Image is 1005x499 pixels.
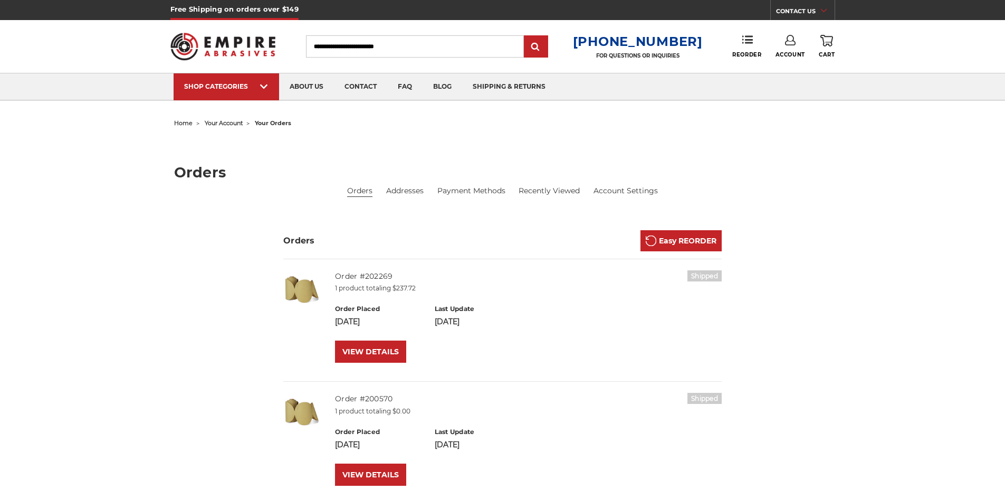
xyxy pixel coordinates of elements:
span: Cart [819,51,835,58]
span: [DATE] [335,317,360,326]
h6: Order Placed [335,427,423,437]
div: SHOP CATEGORIES [184,82,269,90]
a: VIEW DETAILS [335,341,406,363]
h1: Orders [174,165,831,180]
a: Order #200570 [335,394,393,403]
h6: Last Update [435,304,523,314]
a: [PHONE_NUMBER] [573,34,703,49]
li: Orders [347,185,372,197]
a: home [174,119,193,127]
img: Empire Abrasives [170,26,276,67]
a: contact [334,73,387,100]
h6: Shipped [687,270,722,281]
img: 5" Sticky Backed Sanding Discs on a roll [283,393,320,430]
span: [DATE] [435,440,460,449]
h6: Shipped [687,393,722,404]
a: your account [205,119,243,127]
a: blog [423,73,462,100]
p: 1 product totaling $0.00 [335,407,722,416]
a: Payment Methods [437,185,505,196]
a: faq [387,73,423,100]
h6: Last Update [435,427,523,437]
h3: Orders [283,234,315,247]
h6: Order Placed [335,304,423,314]
span: [DATE] [335,440,360,449]
a: about us [279,73,334,100]
img: 5" Sticky Backed Sanding Discs on a roll [283,270,320,307]
a: Cart [819,35,835,58]
span: Reorder [732,51,761,58]
a: Order #202269 [335,271,393,281]
p: FOR QUESTIONS OR INQUIRIES [573,52,703,59]
input: Submit [525,36,547,58]
span: Account [776,51,805,58]
span: your orders [255,119,291,127]
a: Addresses [386,185,424,196]
a: CONTACT US [776,5,835,20]
a: Easy REORDER [640,230,722,251]
span: [DATE] [435,317,460,326]
a: VIEW DETAILS [335,464,406,486]
a: Recently Viewed [519,185,580,196]
a: Reorder [732,35,761,58]
a: Account Settings [594,185,658,196]
p: 1 product totaling $237.72 [335,284,722,293]
a: shipping & returns [462,73,556,100]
